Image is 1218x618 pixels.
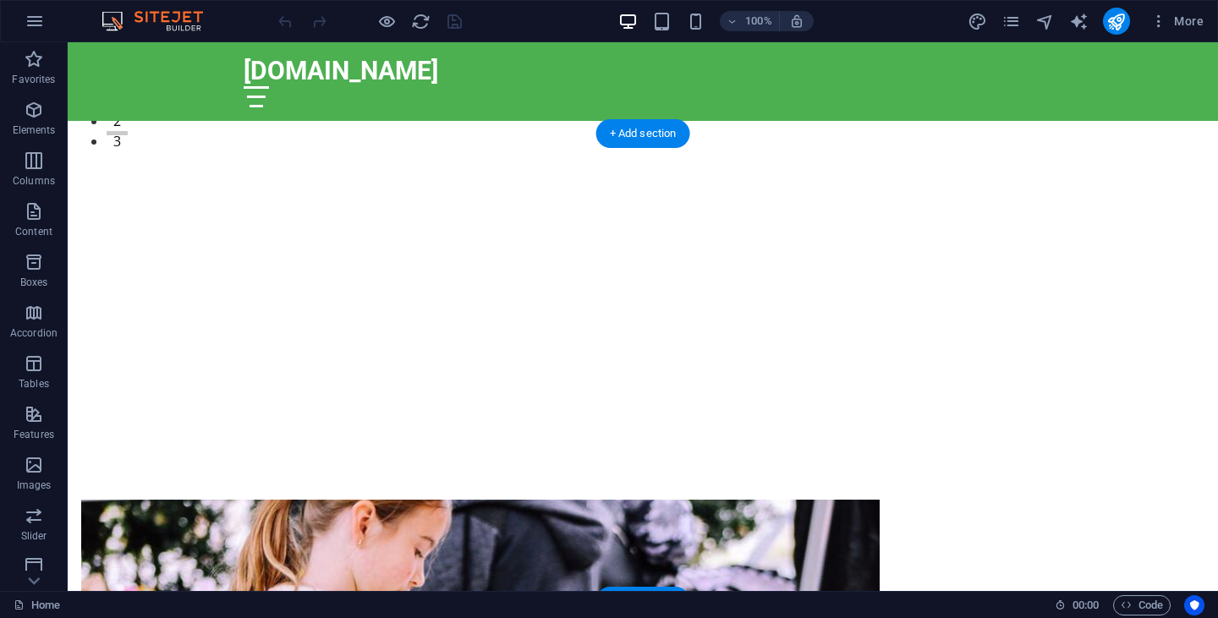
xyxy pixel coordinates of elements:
[13,123,56,137] p: Elements
[14,595,60,615] a: Click to cancel selection. Double-click to open Pages
[1144,8,1210,35] button: More
[720,11,780,31] button: 100%
[1001,12,1021,31] i: Pages (Ctrl+Alt+S)
[1184,595,1204,615] button: Usercentrics
[1113,595,1171,615] button: Code
[1150,13,1204,30] span: More
[376,11,397,31] button: Click here to leave preview mode and continue editing
[13,174,55,188] p: Columns
[20,276,48,289] p: Boxes
[1069,12,1089,31] i: AI Writer
[39,89,60,93] button: 3
[1103,8,1130,35] button: publish
[1069,11,1089,31] button: text_generator
[410,11,431,31] button: reload
[10,326,58,340] p: Accordion
[1073,595,1099,615] span: 00 00
[12,73,55,86] p: Favorites
[17,479,52,492] p: Images
[596,119,690,148] div: + Add section
[1035,11,1056,31] button: navigator
[1055,595,1100,615] h6: Session time
[14,428,54,441] p: Features
[1121,595,1163,615] span: Code
[97,11,224,31] img: Editor Logo
[596,587,690,615] div: + Add section
[789,14,804,29] i: On resize automatically adjust zoom level to fit chosen device.
[21,529,47,543] p: Slider
[1001,11,1022,31] button: pages
[411,12,431,31] i: Reload page
[968,12,987,31] i: Design (Ctrl+Alt+Y)
[745,11,772,31] h6: 100%
[968,11,988,31] button: design
[1035,12,1055,31] i: Navigator
[1084,599,1087,611] span: :
[15,225,52,238] p: Content
[19,377,49,391] p: Tables
[1106,12,1126,31] i: Publish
